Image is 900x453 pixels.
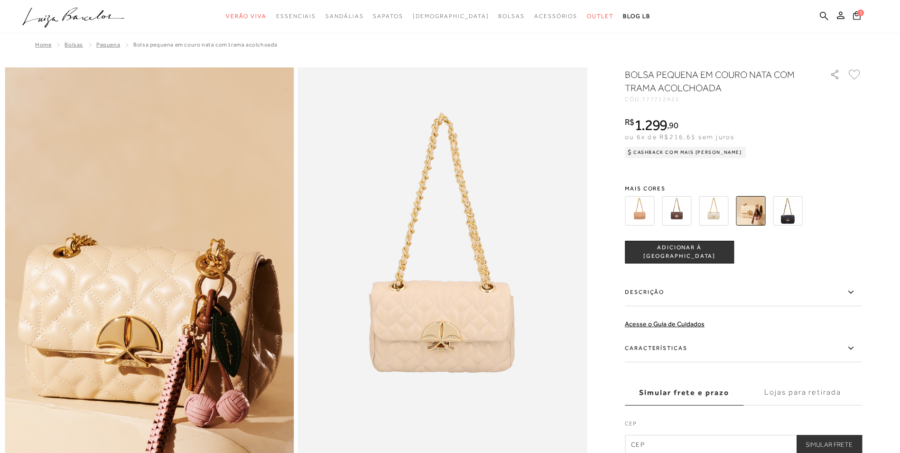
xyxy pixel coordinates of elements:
[625,186,862,191] span: Mais cores
[662,196,691,226] img: BOLSA PEQUENA EM COURO CAFÉ COM TRAMA ACOLCHOADA
[587,13,613,19] span: Outlet
[857,9,864,16] span: 1
[625,118,634,126] i: R$
[65,41,83,48] a: Bolsas
[373,13,403,19] span: Sapatos
[498,13,525,19] span: Bolsas
[226,8,267,25] a: categoryNavScreenReaderText
[669,120,678,130] span: 90
[642,96,680,103] span: 777712925
[625,196,654,226] img: BOLSA PEQUENA EM COURO BEGE BLUSH COM TRAMA ACOLCHOADA
[534,8,577,25] a: categoryNavScreenReaderText
[773,196,802,226] img: BOLSA PEQUENA EM COURO PRETO COM TRAMA ACOLCHOADA
[35,41,51,48] a: Home
[373,8,403,25] a: categoryNavScreenReaderText
[498,8,525,25] a: categoryNavScreenReaderText
[325,13,363,19] span: Sandálias
[625,133,734,141] span: ou 6x de R$216,65 sem juros
[325,8,363,25] a: categoryNavScreenReaderText
[623,13,650,19] span: BLOG LB
[413,8,489,25] a: noSubCategoriesText
[743,380,862,406] label: Lojas para retirada
[276,13,316,19] span: Essenciais
[625,68,803,94] h1: BOLSA PEQUENA EM COURO NATA COM TRAMA ACOLCHOADA
[667,121,678,130] i: ,
[625,241,734,264] button: ADICIONAR À [GEOGRAPHIC_DATA]
[850,10,863,23] button: 1
[625,419,862,433] label: CEP
[96,41,120,48] a: Pequena
[625,380,743,406] label: Simular frete e prazo
[623,8,650,25] a: BLOG LB
[133,41,278,48] span: BOLSA PEQUENA EM COURO NATA COM TRAMA ACOLCHOADA
[534,13,577,19] span: Acessórios
[276,8,316,25] a: categoryNavScreenReaderText
[625,96,815,102] div: CÓD:
[226,13,267,19] span: Verão Viva
[699,196,728,226] img: BOLSA PEQUENA EM COURO METALIZADO DOURADO COM TRAMA ACOLCHOADA
[587,8,613,25] a: categoryNavScreenReaderText
[413,13,489,19] span: [DEMOGRAPHIC_DATA]
[736,196,765,226] img: BOLSA PEQUENA EM COURO NATA COM TRAMA ACOLCHOADA
[634,116,668,133] span: 1.299
[625,320,705,328] a: Acesse o Guia de Cuidados
[625,244,733,260] span: ADICIONAR À [GEOGRAPHIC_DATA]
[625,335,862,362] label: Características
[625,147,746,158] div: Cashback com Mais [PERSON_NAME]
[625,279,862,306] label: Descrição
